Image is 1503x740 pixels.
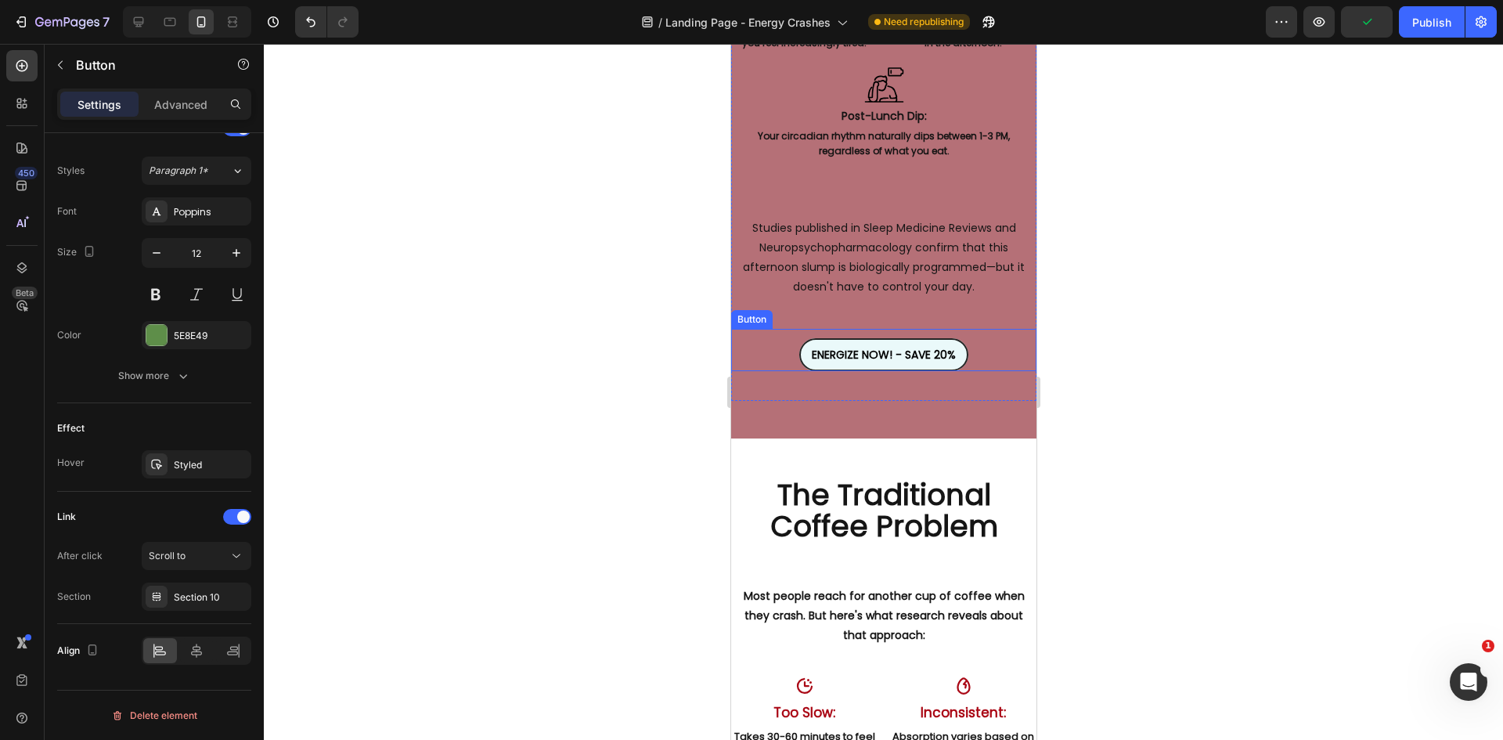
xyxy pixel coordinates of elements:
div: Size [57,242,99,263]
div: Styles [57,164,85,178]
div: Publish [1412,14,1451,31]
div: Link [57,510,76,524]
div: Align [57,641,102,662]
span: Landing Page - Energy Crashes [665,14,831,31]
div: Styled [174,458,247,472]
div: Show more [118,368,191,384]
button: Publish [1399,6,1465,38]
button: 7 [6,6,117,38]
button: Show more [57,362,251,390]
span: Need republishing [884,15,964,29]
div: Section [57,590,91,604]
span: Absorption varies based on stomach contents [161,685,303,720]
span: 1 [1482,640,1494,652]
span: / [658,14,662,31]
div: Poppins [174,205,247,219]
button: Delete element [57,703,251,728]
div: Hover [57,456,85,470]
p: Settings [77,96,121,113]
p: Button [76,56,209,74]
div: Undo/Redo [295,6,359,38]
span: Takes 30-60 minutes to feel effects [3,685,144,720]
div: Beta [12,287,38,299]
span: Scroll to [149,550,186,561]
iframe: Design area [731,44,1036,740]
div: Color [57,328,81,342]
p: Advanced [154,96,207,113]
div: Effect [57,421,85,435]
button: Paragraph 1* [142,157,251,185]
div: Delete element [111,706,197,725]
div: Section 10 [174,590,247,605]
div: After click [57,549,103,563]
div: Font [57,204,77,218]
button: Scroll to [142,542,251,570]
iframe: Intercom live chat [1450,663,1487,701]
div: 450 [15,167,38,179]
div: 5E8E49 [174,329,247,343]
p: 7 [103,13,110,31]
span: Paragraph 1* [149,164,208,178]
